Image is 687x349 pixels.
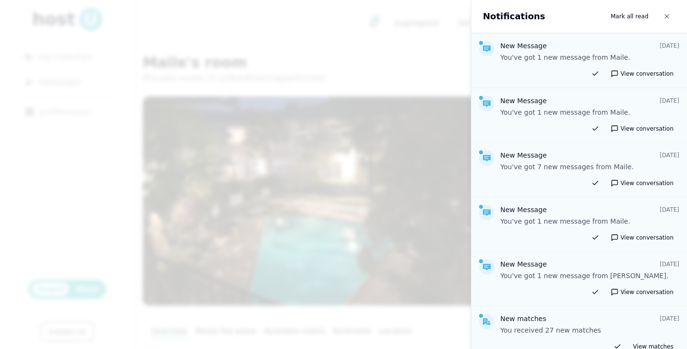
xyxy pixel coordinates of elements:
[660,206,679,214] p: [DATE]
[660,315,679,322] p: [DATE]
[500,325,679,335] p: You received 27 new matches
[500,96,547,106] h4: New Message
[660,42,679,50] p: [DATE]
[500,271,679,281] p: You've got 1 new message from [PERSON_NAME].
[605,8,654,25] button: Mark all read
[500,216,679,226] p: You've got 1 new message from Maile.
[605,232,679,243] button: View conversation
[605,68,679,80] button: View conversation
[605,177,679,189] button: View conversation
[500,314,546,323] h4: New matches
[500,41,547,51] h4: New Message
[500,150,547,160] h4: New Message
[500,53,679,62] p: You've got 1 new message from Maile.
[500,107,679,117] p: You've got 1 new message from Maile.
[500,205,547,215] h4: New Message
[660,151,679,159] p: [DATE]
[660,260,679,268] p: [DATE]
[500,259,547,269] h4: New Message
[605,286,679,298] button: View conversation
[660,97,679,105] p: [DATE]
[500,162,679,172] p: You've got 7 new messages from Maile.
[483,10,545,23] h2: Notifications
[605,123,679,134] button: View conversation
